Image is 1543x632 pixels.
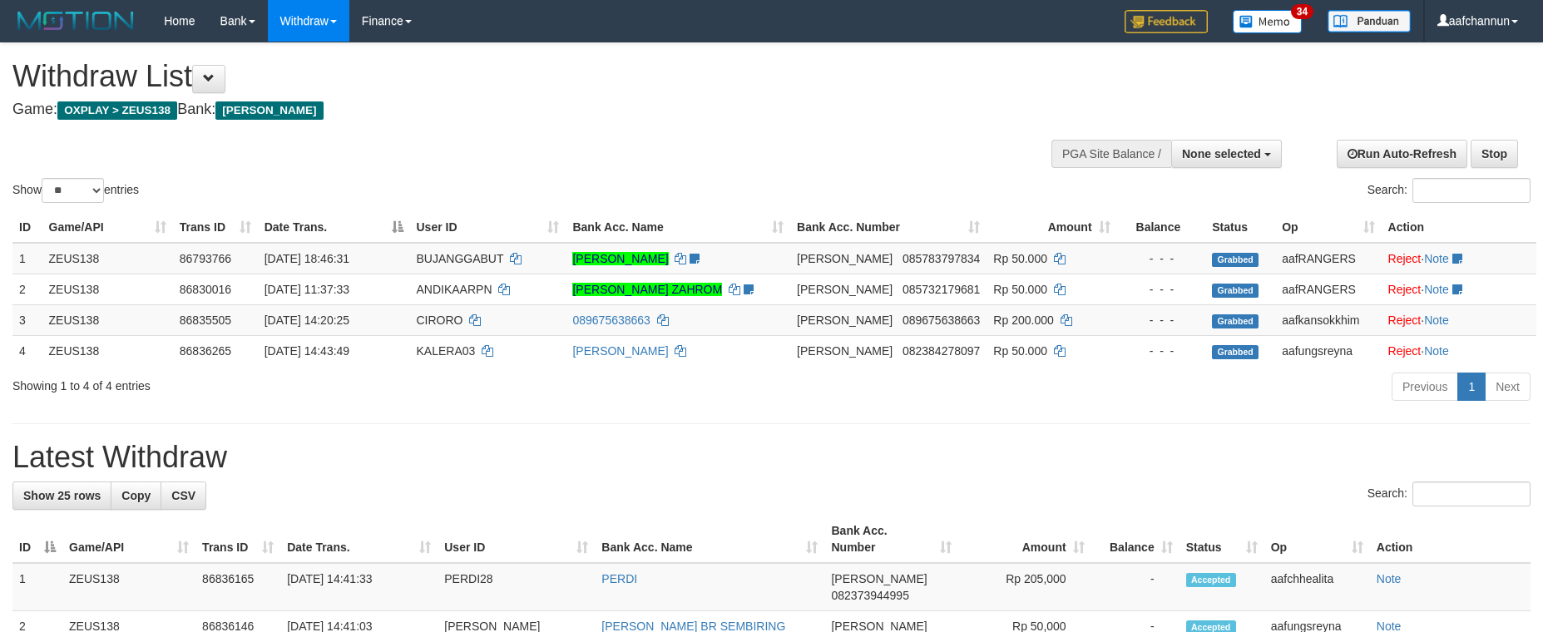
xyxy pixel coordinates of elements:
[831,572,927,585] span: [PERSON_NAME]
[1180,516,1264,563] th: Status: activate to sort column ascending
[173,212,258,243] th: Trans ID: activate to sort column ascending
[12,8,139,33] img: MOTION_logo.png
[12,481,111,510] a: Show 25 rows
[797,283,893,296] span: [PERSON_NAME]
[62,563,195,611] td: ZEUS138
[993,252,1047,265] span: Rp 50.000
[42,243,173,274] td: ZEUS138
[1264,516,1370,563] th: Op: activate to sort column ascending
[1424,344,1449,358] a: Note
[958,563,1091,611] td: Rp 205,000
[1051,140,1171,168] div: PGA Site Balance /
[1233,10,1303,33] img: Button%20Memo.svg
[265,314,349,327] span: [DATE] 14:20:25
[417,314,463,327] span: CIRORO
[993,344,1047,358] span: Rp 50.000
[1212,314,1259,328] span: Grabbed
[1264,563,1370,611] td: aafchhealita
[1388,283,1422,296] a: Reject
[1124,343,1199,359] div: - - -
[1382,243,1536,274] td: ·
[1091,516,1180,563] th: Balance: activate to sort column ascending
[1377,572,1402,585] a: Note
[1275,304,1381,335] td: aafkansokkhim
[1424,252,1449,265] a: Note
[1091,563,1180,611] td: -
[1117,212,1206,243] th: Balance
[180,344,231,358] span: 86836265
[1367,481,1531,506] label: Search:
[1388,314,1422,327] a: Reject
[572,283,722,296] a: [PERSON_NAME] ZAHROM
[12,101,1012,118] h4: Game: Bank:
[1382,304,1536,335] td: ·
[42,274,173,304] td: ZEUS138
[1388,344,1422,358] a: Reject
[1412,481,1531,506] input: Search:
[993,283,1047,296] span: Rp 50.000
[438,563,595,611] td: PERDI28
[265,252,349,265] span: [DATE] 18:46:31
[824,516,957,563] th: Bank Acc. Number: activate to sort column ascending
[903,283,980,296] span: Copy 085732179681 to clipboard
[572,314,650,327] a: 089675638663
[265,283,349,296] span: [DATE] 11:37:33
[62,516,195,563] th: Game/API: activate to sort column ascending
[1186,573,1236,587] span: Accepted
[1392,373,1458,401] a: Previous
[1471,140,1518,168] a: Stop
[258,212,410,243] th: Date Trans.: activate to sort column descending
[797,314,893,327] span: [PERSON_NAME]
[1171,140,1282,168] button: None selected
[797,344,893,358] span: [PERSON_NAME]
[831,589,908,602] span: Copy 082373944995 to clipboard
[161,481,206,510] a: CSV
[1485,373,1531,401] a: Next
[180,283,231,296] span: 86830016
[1328,10,1411,32] img: panduan.png
[1124,312,1199,328] div: - - -
[265,344,349,358] span: [DATE] 14:43:49
[1212,253,1259,267] span: Grabbed
[280,516,438,563] th: Date Trans.: activate to sort column ascending
[417,283,492,296] span: ANDIKAARPN
[42,335,173,366] td: ZEUS138
[1370,516,1531,563] th: Action
[42,212,173,243] th: Game/API: activate to sort column ascending
[1212,345,1259,359] span: Grabbed
[410,212,566,243] th: User ID: activate to sort column ascending
[1291,4,1313,19] span: 34
[1367,178,1531,203] label: Search:
[180,314,231,327] span: 86835505
[1382,274,1536,304] td: ·
[12,441,1531,474] h1: Latest Withdraw
[601,572,637,585] a: PERDI
[1388,252,1422,265] a: Reject
[1125,10,1208,33] img: Feedback.jpg
[1205,212,1275,243] th: Status
[1275,274,1381,304] td: aafRANGERS
[438,516,595,563] th: User ID: activate to sort column ascending
[903,314,980,327] span: Copy 089675638663 to clipboard
[595,516,824,563] th: Bank Acc. Name: activate to sort column ascending
[280,563,438,611] td: [DATE] 14:41:33
[12,563,62,611] td: 1
[121,489,151,502] span: Copy
[42,304,173,335] td: ZEUS138
[993,314,1053,327] span: Rp 200.000
[42,178,104,203] select: Showentries
[23,489,101,502] span: Show 25 rows
[12,304,42,335] td: 3
[790,212,987,243] th: Bank Acc. Number: activate to sort column ascending
[1182,147,1261,160] span: None selected
[1424,283,1449,296] a: Note
[195,563,280,611] td: 86836165
[987,212,1116,243] th: Amount: activate to sort column ascending
[12,178,139,203] label: Show entries
[111,481,161,510] a: Copy
[1337,140,1467,168] a: Run Auto-Refresh
[1382,335,1536,366] td: ·
[1275,212,1381,243] th: Op: activate to sort column ascending
[1457,373,1486,401] a: 1
[12,335,42,366] td: 4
